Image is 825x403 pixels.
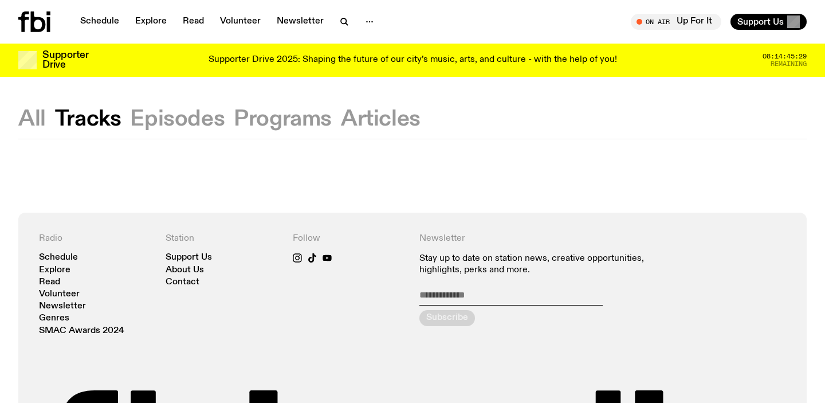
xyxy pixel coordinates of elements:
a: Explore [128,14,174,30]
button: Subscribe [419,310,475,326]
span: 08:14:45:29 [763,53,807,60]
span: Support Us [737,17,784,27]
a: Contact [166,278,199,287]
button: Programs [234,109,332,130]
button: Tracks [55,109,121,130]
button: On AirUp For It [631,14,721,30]
h4: Newsletter [419,233,659,244]
h4: Radio [39,233,152,244]
a: Newsletter [39,302,86,311]
a: Explore [39,266,70,275]
a: Volunteer [39,290,80,299]
h4: Station [166,233,278,244]
button: All [18,109,46,130]
p: Stay up to date on station news, creative opportunities, highlights, perks and more. [419,253,659,275]
a: SMAC Awards 2024 [39,327,124,335]
button: Support Us [730,14,807,30]
span: Remaining [771,61,807,67]
a: About Us [166,266,204,275]
a: Schedule [73,14,126,30]
h3: Supporter Drive [42,50,88,70]
button: Episodes [130,109,225,130]
a: Genres [39,314,69,323]
h4: Follow [293,233,406,244]
a: Read [176,14,211,30]
button: Articles [341,109,421,130]
p: Supporter Drive 2025: Shaping the future of our city’s music, arts, and culture - with the help o... [209,55,617,65]
a: Volunteer [213,14,268,30]
a: Newsletter [270,14,331,30]
a: Read [39,278,60,287]
a: Schedule [39,253,78,262]
a: Support Us [166,253,212,262]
